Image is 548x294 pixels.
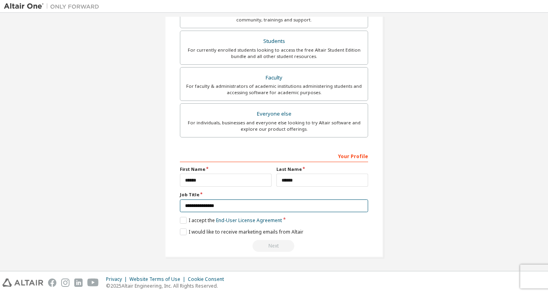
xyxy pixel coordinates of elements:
[185,10,363,23] div: For existing customers looking to access software downloads, HPC resources, community, trainings ...
[61,279,69,287] img: instagram.svg
[74,279,83,287] img: linkedin.svg
[185,36,363,47] div: Students
[185,72,363,83] div: Faculty
[4,2,103,10] img: Altair One
[180,191,368,198] label: Job Title
[180,217,282,224] label: I accept the
[180,228,303,235] label: I would like to receive marketing emails from Altair
[185,120,363,132] div: For individuals, businesses and everyone else looking to try Altair software and explore our prod...
[106,276,129,282] div: Privacy
[106,282,229,289] p: © 2025 Altair Engineering, Inc. All Rights Reserved.
[216,217,282,224] a: End-User License Agreement
[180,166,272,172] label: First Name
[87,279,99,287] img: youtube.svg
[129,276,188,282] div: Website Terms of Use
[180,240,368,252] div: Read and acccept EULA to continue
[2,279,43,287] img: altair_logo.svg
[188,276,229,282] div: Cookie Consent
[185,47,363,60] div: For currently enrolled students looking to access the free Altair Student Edition bundle and all ...
[185,108,363,120] div: Everyone else
[276,166,368,172] label: Last Name
[48,279,56,287] img: facebook.svg
[180,149,368,162] div: Your Profile
[185,83,363,96] div: For faculty & administrators of academic institutions administering students and accessing softwa...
